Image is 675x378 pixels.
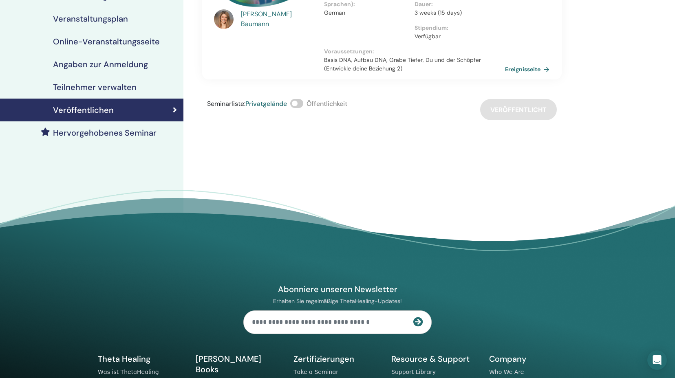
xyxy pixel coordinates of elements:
h5: Zertifizierungen [293,354,382,364]
a: Support Library [391,369,436,375]
span: Seminarliste : [207,99,245,108]
a: Ereignisseite [505,63,553,75]
div: Open Intercom Messenger [647,350,667,370]
p: Stipendium : [415,24,500,32]
span: Privatgelände [245,99,287,108]
a: [PERSON_NAME] Baumann [241,9,316,29]
span: Öffentlichkeit [307,99,347,108]
h5: [PERSON_NAME] Books [196,354,284,375]
h5: Resource & Support [391,354,479,364]
p: 3 weeks (15 days) [415,9,500,17]
img: default.jpg [214,9,234,29]
p: Verfügbar [415,32,500,41]
h4: Hervorgehobenes Seminar [53,128,157,138]
a: Who We Are [489,369,524,375]
p: Erhalten Sie regelmäßige ThetaHealing-Updates! [243,297,432,305]
h4: Abonniere unseren Newsletter [243,284,432,294]
a: Was ist ThetaHealing [98,369,159,375]
h4: Veröffentlichen [53,105,114,115]
p: German [324,9,410,17]
h5: Company [489,354,577,364]
h4: Online-Veranstaltungsseite [53,37,160,46]
h4: Teilnehmer verwalten [53,82,137,92]
p: Basis DNA, Aufbau DNA, Grabe Tiefer, Du und der Schöpfer (Entwickle deine Beziehung 2) [324,56,505,73]
a: Take a Seminar [293,369,338,375]
h5: Theta Healing [98,354,186,364]
p: Voraussetzungen : [324,47,505,56]
h4: Angaben zur Anmeldung [53,59,148,69]
h4: Veranstaltungsplan [53,14,128,24]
